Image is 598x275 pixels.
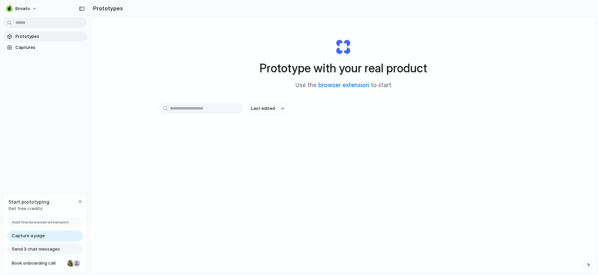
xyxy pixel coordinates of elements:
a: Book onboarding call [7,258,83,269]
span: Book onboarding call [12,260,65,267]
span: Start prototyping [8,198,49,205]
span: Use the to start [295,81,391,90]
span: Send 3 chat messages [12,246,60,253]
span: Add the browser extension [12,219,69,226]
h1: Prototype with your real product [260,59,427,77]
a: browser extension [318,82,369,88]
button: Last edited [247,103,288,114]
span: Capture a page [12,232,45,239]
div: Christian Iacullo [73,259,81,267]
div: Nicole Kubica [67,259,75,267]
span: Get free credits [8,205,49,212]
a: Captures [3,43,87,53]
a: Prototypes [3,31,87,42]
span: Last edited [251,105,275,112]
button: Envato [3,3,41,14]
h2: Prototypes [90,4,123,12]
span: Envato [15,5,30,12]
span: Prototypes [15,33,84,40]
span: Captures [15,44,84,51]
